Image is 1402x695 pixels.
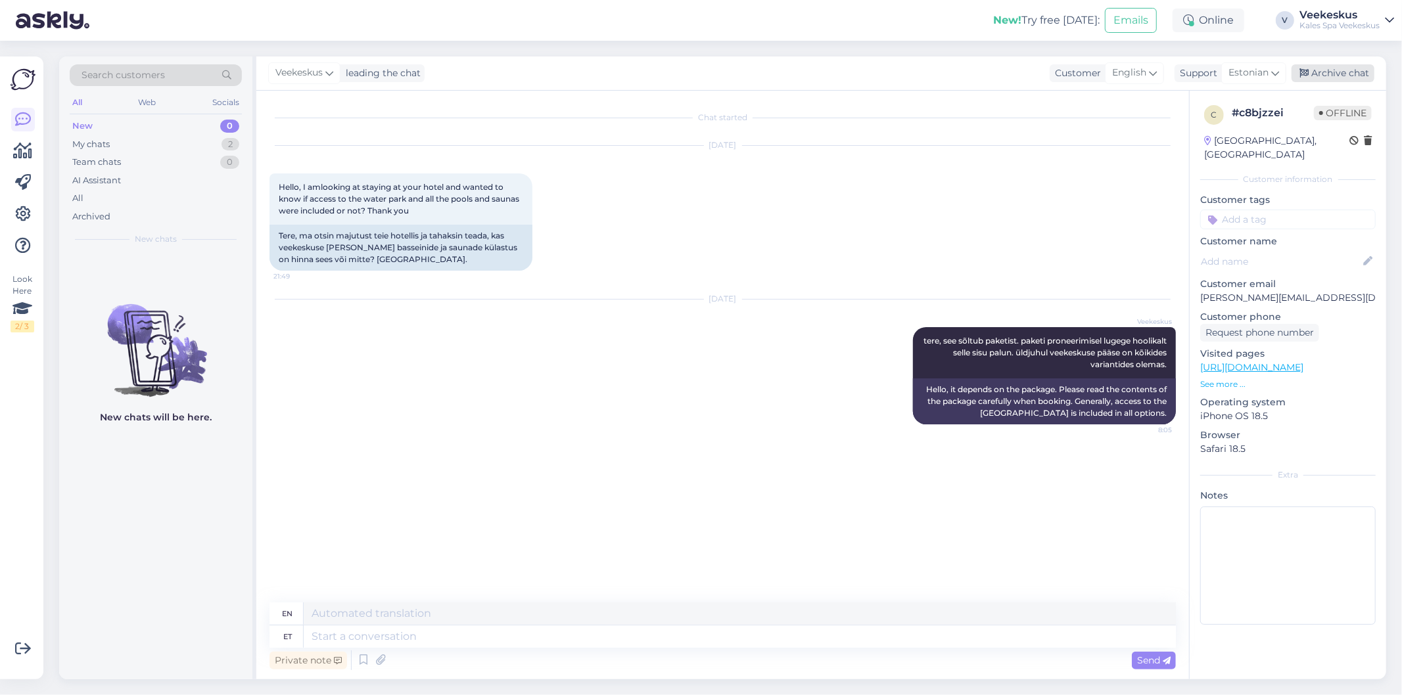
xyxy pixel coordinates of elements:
div: leading the chat [340,66,421,80]
div: Web [136,94,159,111]
div: Online [1173,9,1244,32]
span: Send [1137,654,1171,666]
div: Support [1175,66,1217,80]
div: Look Here [11,273,34,332]
span: Search customers [82,68,165,82]
span: Veekeskus [275,66,323,80]
p: Browser [1200,428,1376,442]
a: [URL][DOMAIN_NAME] [1200,361,1303,373]
p: New chats will be here. [100,411,212,424]
div: 0 [220,120,239,133]
button: Emails [1105,8,1157,33]
div: en [283,602,293,625]
span: c [1211,110,1217,120]
p: Customer phone [1200,310,1376,324]
b: New! [993,14,1021,26]
div: Archive chat [1292,64,1374,82]
input: Add a tag [1200,210,1376,229]
p: Operating system [1200,395,1376,409]
a: VeekeskusKales Spa Veekeskus [1299,10,1394,31]
p: Notes [1200,489,1376,503]
p: Safari 18.5 [1200,442,1376,456]
span: Estonian [1228,66,1269,80]
div: 0 [220,156,239,169]
img: Askly Logo [11,67,35,92]
div: Try free [DATE]: [993,12,1100,28]
p: Customer name [1200,235,1376,248]
div: [DATE] [269,293,1176,305]
div: Socials [210,94,242,111]
span: Veekeskus [1123,317,1172,326]
div: [GEOGRAPHIC_DATA], [GEOGRAPHIC_DATA] [1204,134,1349,162]
span: English [1112,66,1146,80]
p: Customer tags [1200,193,1376,207]
div: Tere, ma otsin majutust teie hotellis ja tahaksin teada, kas veekeskuse [PERSON_NAME] basseinide ... [269,225,532,271]
div: Hello, it depends on the package. Please read the contents of the package carefully when booking.... [913,378,1176,424]
p: iPhone OS 18.5 [1200,409,1376,423]
div: Customer information [1200,173,1376,185]
div: Kales Spa Veekeskus [1299,20,1380,31]
div: Request phone number [1200,324,1319,342]
div: V [1276,11,1294,30]
div: Archived [72,210,110,223]
div: Chat started [269,112,1176,123]
p: Customer email [1200,277,1376,291]
div: All [70,94,85,111]
span: tere, see sõltub paketist. paketi proneerimisel lugege hoolikalt selle sisu palun. üldjuhul veeke... [923,336,1169,369]
img: No chats [59,280,252,399]
div: Extra [1200,469,1376,481]
div: [DATE] [269,139,1176,151]
p: [PERSON_NAME][EMAIL_ADDRESS][DOMAIN_NAME] [1200,291,1376,305]
p: Visited pages [1200,347,1376,361]
div: Team chats [72,156,121,169]
div: Veekeskus [1299,10,1380,20]
div: AI Assistant [72,174,121,187]
div: 2 / 3 [11,321,34,332]
p: See more ... [1200,378,1376,390]
input: Add name [1201,254,1361,269]
span: 21:49 [273,271,323,281]
div: 2 [222,138,239,151]
div: All [72,192,83,205]
div: My chats [72,138,110,151]
span: Offline [1314,106,1372,120]
div: et [283,625,292,648]
div: Customer [1050,66,1101,80]
span: New chats [135,233,177,245]
div: # c8bjzzei [1232,105,1314,121]
div: New [72,120,93,133]
span: 8:05 [1123,425,1172,435]
span: Hello, I amlooking at staying at your hotel and wanted to know if access to the water park and al... [279,182,521,215]
div: Private note [269,652,347,669]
